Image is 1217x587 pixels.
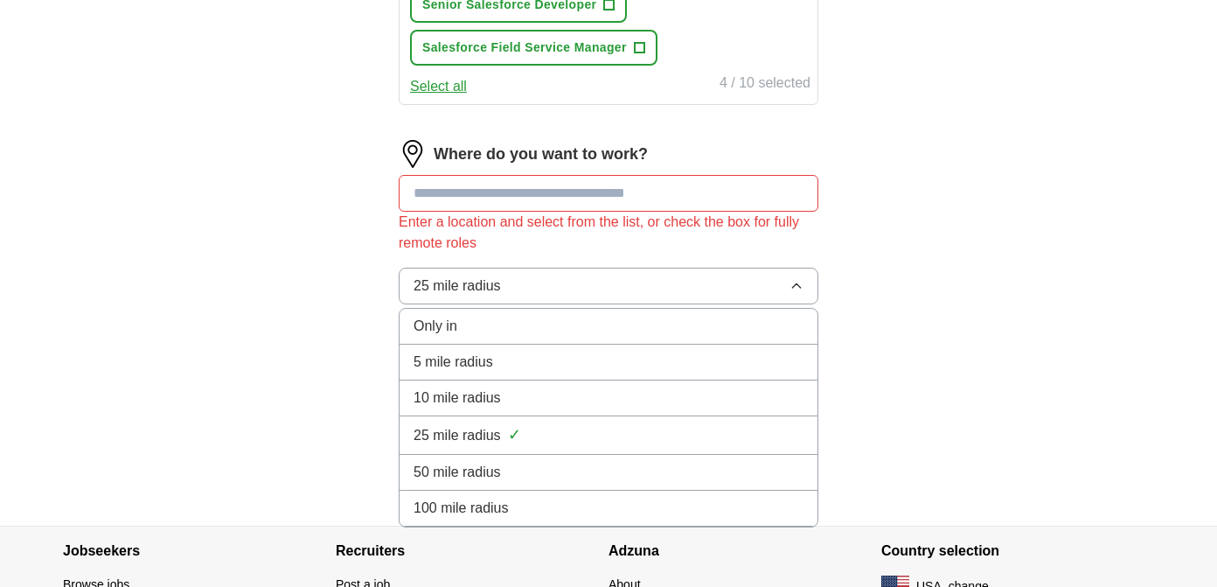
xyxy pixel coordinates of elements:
[410,76,467,97] button: Select all
[508,423,521,447] span: ✓
[399,212,818,254] div: Enter a location and select from the list, or check the box for fully remote roles
[399,140,427,168] img: location.png
[422,38,627,57] span: Salesforce Field Service Manager
[881,527,1154,576] h4: Country selection
[414,316,457,337] span: Only in
[414,462,501,483] span: 50 mile radius
[414,498,509,519] span: 100 mile radius
[720,73,810,97] div: 4 / 10 selected
[414,352,493,373] span: 5 mile radius
[399,268,818,304] button: 25 mile radius
[414,425,501,446] span: 25 mile radius
[414,276,501,297] span: 25 mile radius
[414,388,501,409] span: 10 mile radius
[434,143,648,166] label: Where do you want to work?
[410,30,657,66] button: Salesforce Field Service Manager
